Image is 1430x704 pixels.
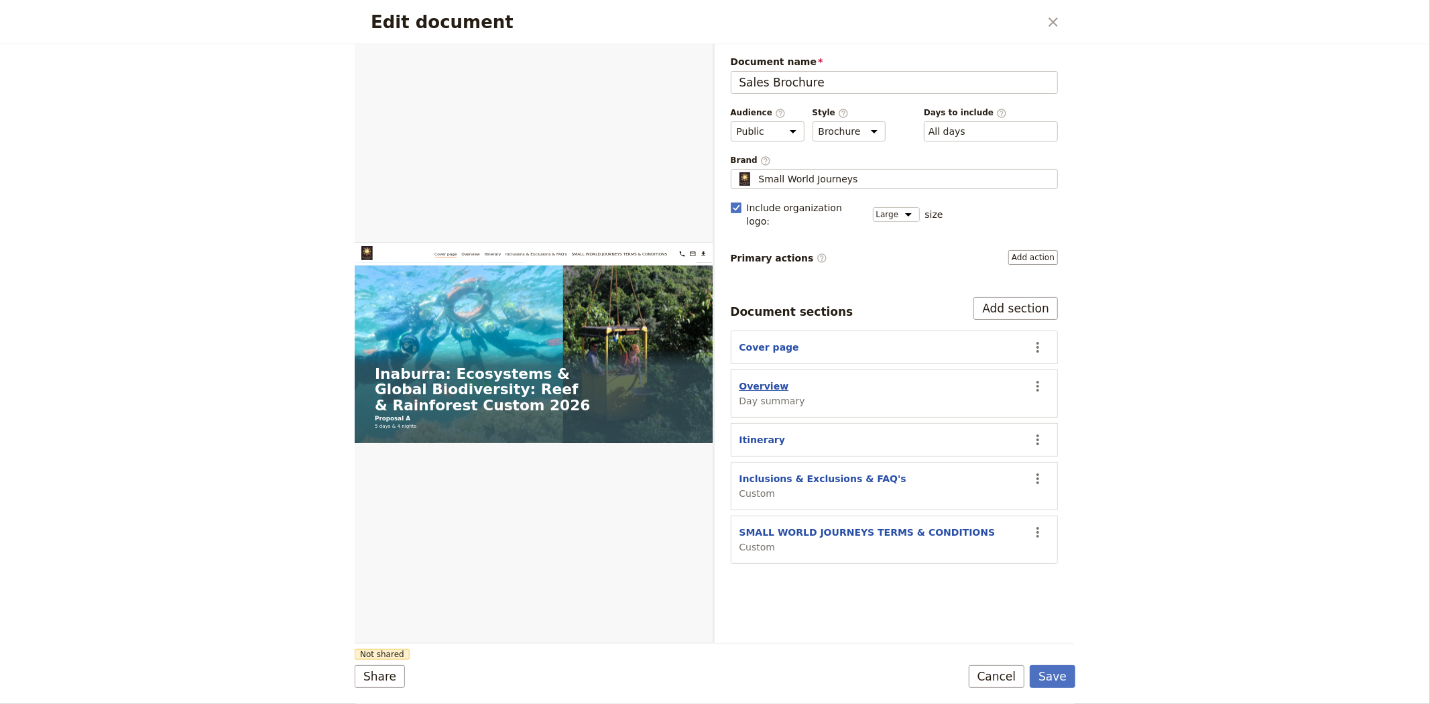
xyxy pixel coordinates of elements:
a: Itinerary [311,18,351,36]
h2: Edit document [371,12,1039,32]
span: Small World Journeys [759,172,858,186]
img: Profile [737,172,754,186]
button: Actions [1026,521,1049,544]
span: ​ [775,108,786,117]
button: Actions [1026,428,1049,451]
button: Days to include​Clear input [929,125,965,138]
span: Style [813,107,886,119]
button: Close dialog [1042,11,1065,34]
select: Audience​ [731,121,805,141]
span: ​ [996,108,1007,117]
button: Cancel [969,665,1025,688]
input: Document name [731,71,1059,94]
span: Primary actions [731,251,827,265]
span: Day summary [739,394,805,408]
span: Custom [739,540,996,554]
button: Add section [973,297,1058,320]
span: ​ [838,108,849,117]
h1: Inaburra: Ecosystems & Global Biodiversity: Reef & Rainforest Custom 2026 [48,296,810,408]
div: Document sections [731,304,853,320]
span: ​ [760,156,771,165]
button: Primary actions​ [1008,250,1058,265]
button: Actions [1026,336,1049,359]
select: size [873,207,920,222]
button: Itinerary [739,433,786,447]
span: Document name [731,55,1059,68]
button: Actions [1026,375,1049,398]
a: Cover page [192,18,245,36]
span: 5 days & 4 nights [48,431,148,447]
select: Style​ [813,121,886,141]
span: ​ [817,253,827,263]
span: Include organization logo : [747,201,865,228]
span: Not shared [355,649,410,660]
span: Days to include [924,107,1058,119]
a: SMALL WORLD JOURNEYS TERMS & CONDITIONS [520,18,750,36]
button: Inclusions & Exclusions & FAQ's [739,472,906,485]
button: Download pdf [825,15,847,38]
img: Small World Journeys logo [16,8,167,42]
span: Audience [731,107,805,119]
button: Share [355,665,405,688]
span: Brand [731,155,1059,166]
button: SMALL WORLD JOURNEYS TERMS & CONDITIONS [739,526,996,539]
button: Overview [739,379,789,393]
button: 07 4054 6693 [774,15,796,38]
button: Cover page [739,341,799,354]
span: size [925,208,943,221]
button: Save [1030,665,1075,688]
a: Overview [256,18,300,36]
p: Proposal A [48,411,810,431]
a: Inclusions & Exclusions & FAQ's [361,18,510,36]
span: Custom [739,487,906,500]
a: groups@smallworldjourneys.com.au [799,15,822,38]
button: Actions [1026,467,1049,490]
